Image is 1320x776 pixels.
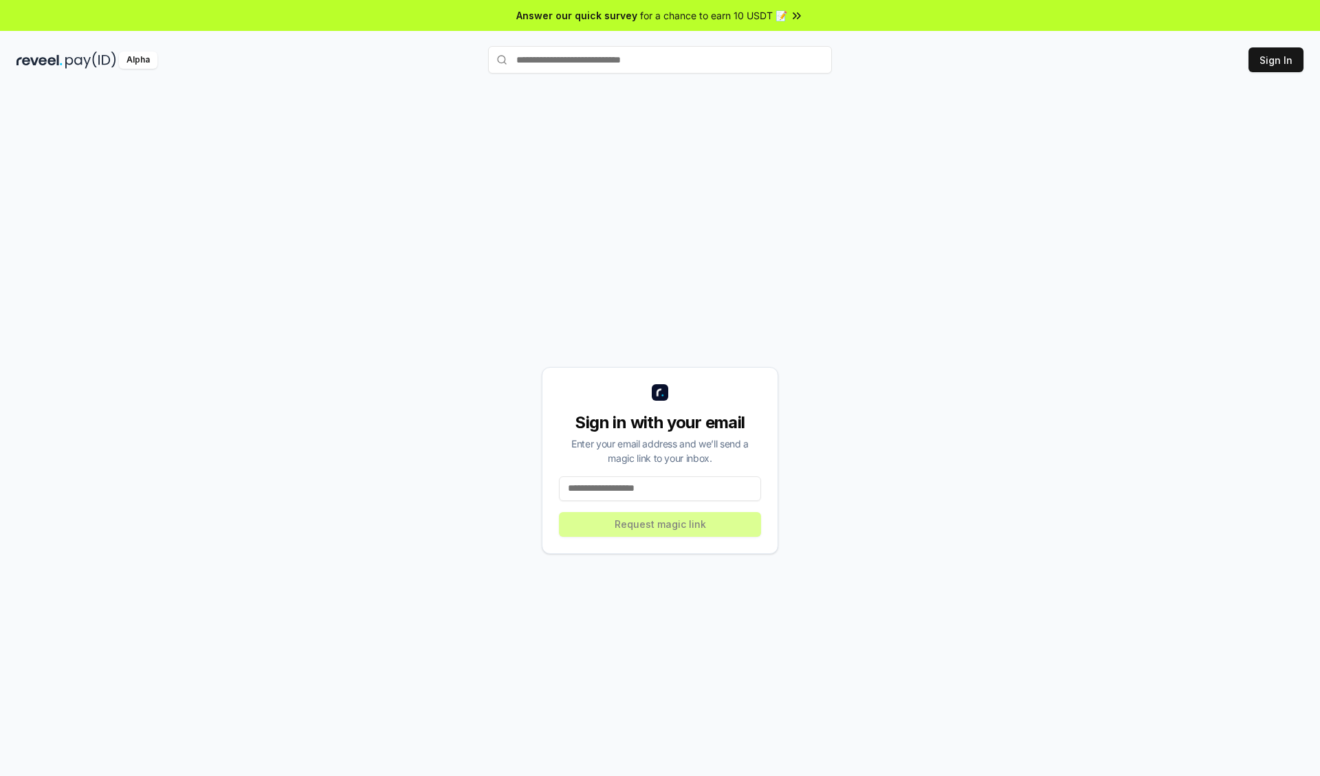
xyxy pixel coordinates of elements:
div: Enter your email address and we’ll send a magic link to your inbox. [559,436,761,465]
div: Alpha [119,52,157,69]
span: Answer our quick survey [516,8,637,23]
img: logo_small [652,384,668,401]
img: reveel_dark [16,52,63,69]
div: Sign in with your email [559,412,761,434]
button: Sign In [1248,47,1303,72]
span: for a chance to earn 10 USDT 📝 [640,8,787,23]
img: pay_id [65,52,116,69]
